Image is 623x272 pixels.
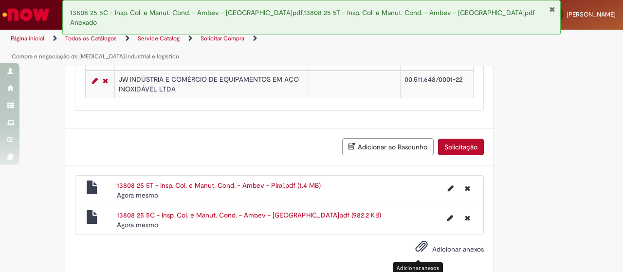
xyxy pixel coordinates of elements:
[11,35,44,42] a: Página inicial
[117,211,381,219] a: 13808 25 5C - Insp. Col. e Manut. Cond. - Ambev - [GEOGRAPHIC_DATA]pdf (982.2 KB)
[459,181,476,196] button: Excluir 13808 25 5T - Insp. Col. e Manut. Cond. - Ambev - Piraí.pdf
[138,35,180,42] a: Service Catalog
[70,8,535,27] span: 13808 25 5C - Insp. Col. e Manut. Cond. - Ambev - [GEOGRAPHIC_DATA]pdf,13808 25 5T - Insp. Col. e...
[413,237,430,260] button: Adicionar anexos
[12,53,179,60] a: Compra e negociação de [MEDICAL_DATA] industrial e logístico
[400,71,473,98] td: 00.511.648/0001-22
[65,35,117,42] a: Todos os Catálogos
[117,191,158,199] span: Agora mesmo
[117,220,158,229] span: Agora mesmo
[117,181,321,190] a: 13808 25 5T - Insp. Col. e Manut. Cond. - Ambev - Piraí.pdf (1.4 MB)
[432,245,484,254] span: Adicionar anexos
[201,35,244,42] a: Solicitar Compra
[441,210,459,226] button: Editar nome de arquivo 13808 25 5C - Insp. Col. e Manut. Cond. - Ambev - Piraí.pdf
[7,30,408,66] ul: Trilhas de página
[114,71,309,98] td: JW INDÚSTRIA E COMÉRCIO DE EQUIPAMENTOS EM AÇO INOXIDÁVEL LTDA
[342,138,434,155] button: Adicionar ao Rascunho
[1,5,51,24] img: ServiceNow
[549,5,555,13] button: Fechar Notificação
[459,210,476,226] button: Excluir 13808 25 5C - Insp. Col. e Manut. Cond. - Ambev - Piraí.pdf
[100,75,110,87] a: Remover linha 1
[438,139,484,155] button: Solicitação
[442,181,459,196] button: Editar nome de arquivo 13808 25 5T - Insp. Col. e Manut. Cond. - Ambev - Piraí.pdf
[117,220,158,229] time: 28/08/2025 09:17:39
[567,10,616,18] span: [PERSON_NAME]
[117,191,158,199] time: 28/08/2025 09:17:40
[90,75,100,87] a: Editar Linha 1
